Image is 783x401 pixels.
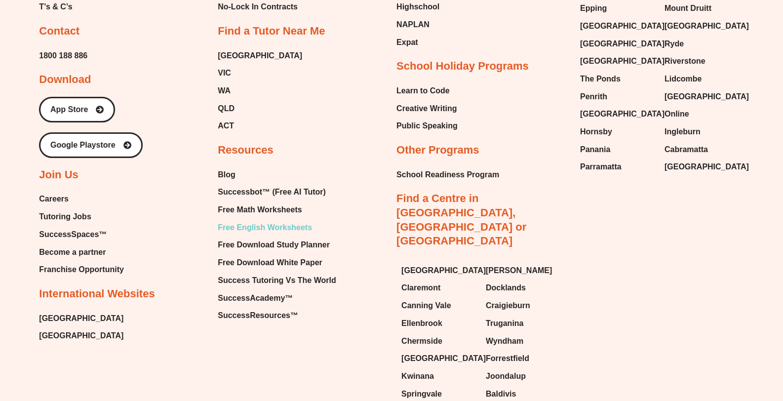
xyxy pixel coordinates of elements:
[580,107,665,121] span: [GEOGRAPHIC_DATA]
[580,124,655,139] a: Hornsby
[580,107,655,121] a: [GEOGRAPHIC_DATA]
[486,334,523,349] span: Wyndham
[50,141,116,149] span: Google Playstore
[486,316,523,331] span: Truganina
[580,54,655,69] a: [GEOGRAPHIC_DATA]
[665,37,739,51] a: Ryde
[218,220,312,235] span: Free English Worksheets
[665,89,739,104] a: [GEOGRAPHIC_DATA]
[218,143,274,158] h2: Resources
[665,142,708,157] span: Cabramatta
[218,238,330,252] span: Free Download Study Planner
[396,83,458,98] a: Learn to Code
[396,35,418,50] span: Expat
[218,220,336,235] a: Free English Worksheets
[665,54,739,69] a: Riverstone
[401,281,476,295] a: Claremont
[665,72,739,86] a: Lidcombe
[218,185,336,200] a: Successbot™ (Free AI Tutor)
[396,143,479,158] h2: Other Programs
[401,316,442,331] span: Ellenbrook
[665,142,739,157] a: Cabramatta
[39,192,69,206] span: Careers
[39,262,124,277] span: Franchise Opportunity
[396,17,430,32] span: NAPLAN
[50,106,88,114] span: App Store
[39,287,155,301] h2: International Websites
[580,89,655,104] a: Penrith
[39,245,106,260] span: Become a partner
[401,281,440,295] span: Claremont
[580,1,607,16] span: Epping
[580,37,665,51] span: [GEOGRAPHIC_DATA]
[396,83,450,98] span: Learn to Code
[39,311,123,326] span: [GEOGRAPHIC_DATA]
[218,48,302,63] a: [GEOGRAPHIC_DATA]
[218,101,302,116] a: QLD
[218,255,336,270] a: Free Download White Paper
[665,124,701,139] span: Ingleburn
[665,160,749,174] span: [GEOGRAPHIC_DATA]
[401,369,476,384] a: Kwinana
[396,101,458,116] a: Creative Writing
[486,369,526,384] span: Joondalup
[580,142,610,157] span: Panania
[218,167,336,182] a: Blog
[486,263,560,278] a: [PERSON_NAME]
[580,72,655,86] a: The Ponds
[39,209,124,224] a: Tutoring Jobs
[401,263,476,278] a: [GEOGRAPHIC_DATA]
[39,245,124,260] a: Become a partner
[218,273,336,288] a: Success Tutoring Vs The World
[665,1,711,16] span: Mount Druitt
[665,107,689,121] span: Online
[396,35,444,50] a: Expat
[486,351,529,366] span: Forrestfield
[486,281,526,295] span: Docklands
[665,107,739,121] a: Online
[218,66,231,80] span: VIC
[218,238,336,252] a: Free Download Study Planner
[218,119,234,133] span: ACT
[401,316,476,331] a: Ellenbrook
[396,119,458,133] a: Public Speaking
[665,160,739,174] a: [GEOGRAPHIC_DATA]
[665,54,705,69] span: Riverstone
[486,334,560,349] a: Wyndham
[39,328,123,343] a: [GEOGRAPHIC_DATA]
[665,37,684,51] span: Ryde
[580,72,621,86] span: The Ponds
[580,89,607,104] span: Penrith
[218,255,322,270] span: Free Download White Paper
[218,202,302,217] span: Free Math Worksheets
[39,209,91,224] span: Tutoring Jobs
[218,308,336,323] a: SuccessResources™
[401,263,486,278] span: [GEOGRAPHIC_DATA]
[39,227,107,242] span: SuccessSpaces™
[486,263,552,278] span: [PERSON_NAME]
[580,142,655,157] a: Panania
[39,97,115,122] a: App Store
[396,101,457,116] span: Creative Writing
[486,298,530,313] span: Craigieburn
[401,298,451,313] span: Canning Vale
[396,192,526,247] a: Find a Centre in [GEOGRAPHIC_DATA], [GEOGRAPHIC_DATA] or [GEOGRAPHIC_DATA]
[665,72,702,86] span: Lidcombe
[218,291,336,306] a: SuccessAcademy™
[486,316,560,331] a: Truganina
[580,19,665,34] span: [GEOGRAPHIC_DATA]
[218,83,302,98] a: WA
[486,369,560,384] a: Joondalup
[734,354,783,401] iframe: Chat Widget
[580,124,612,139] span: Hornsby
[218,185,326,200] span: Successbot™ (Free AI Tutor)
[39,48,87,63] span: 1800 188 886
[401,369,434,384] span: Kwinana
[486,298,560,313] a: Craigieburn
[218,291,293,306] span: SuccessAcademy™
[665,19,749,34] span: [GEOGRAPHIC_DATA]
[218,66,302,80] a: VIC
